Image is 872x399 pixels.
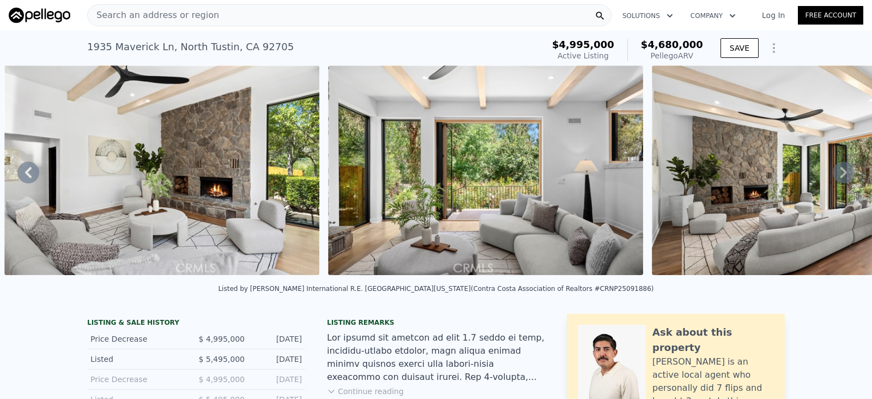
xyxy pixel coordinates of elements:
span: Search an address or region [88,9,219,22]
div: Price Decrease [90,334,187,344]
div: Lor ipsumd sit ametcon ad elit 1.7 seddo ei temp, incididu-utlabo etdolor, magn aliqua enimad min... [327,331,545,384]
div: [DATE] [253,334,302,344]
div: Ask about this property [652,325,774,355]
span: $4,995,000 [552,39,614,50]
div: Listing remarks [327,318,545,327]
button: Solutions [614,6,682,26]
button: Continue reading [327,386,404,397]
div: Listed [90,354,187,365]
button: SAVE [720,38,759,58]
img: Pellego [9,8,70,23]
span: $ 5,495,000 [198,355,245,364]
div: Pellego ARV [641,50,703,61]
span: $4,680,000 [641,39,703,50]
span: Active Listing [558,51,609,60]
a: Log In [749,10,798,21]
a: Free Account [798,6,863,25]
span: $ 4,995,000 [198,375,245,384]
button: Company [682,6,744,26]
img: Sale: 166283739 Parcel: 63033486 [4,65,319,275]
div: [DATE] [253,354,302,365]
div: LISTING & SALE HISTORY [87,318,305,329]
div: [DATE] [253,374,302,385]
button: Show Options [763,37,785,59]
span: $ 4,995,000 [198,335,245,343]
img: Sale: 166283739 Parcel: 63033486 [328,65,643,275]
div: Price Decrease [90,374,187,385]
div: 1935 Maverick Ln , North Tustin , CA 92705 [87,39,294,55]
div: Listed by [PERSON_NAME] International R.E. [GEOGRAPHIC_DATA][US_STATE] (Contra Costa Association ... [218,285,653,293]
